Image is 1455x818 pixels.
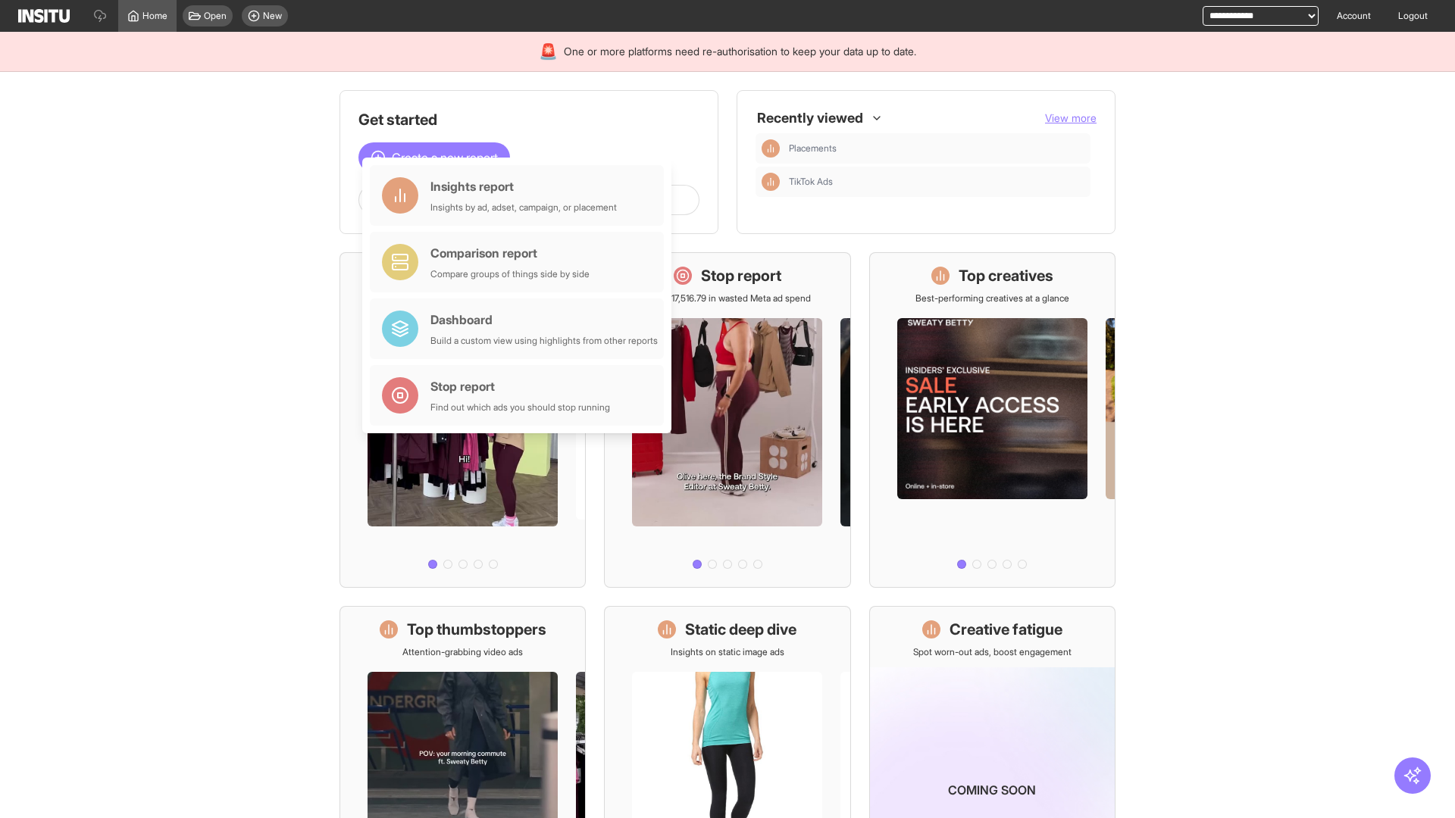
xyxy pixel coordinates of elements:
div: Insights report [430,177,617,195]
h1: Stop report [701,265,781,286]
span: TikTok Ads [789,176,1084,188]
div: Build a custom view using highlights from other reports [430,335,658,347]
div: Dashboard [430,311,658,329]
div: Find out which ads you should stop running [430,401,610,414]
div: Insights [762,139,780,158]
span: TikTok Ads [789,176,833,188]
span: Placements [789,142,837,155]
h1: Static deep dive [685,619,796,640]
div: Insights by ad, adset, campaign, or placement [430,201,617,214]
a: Top creativesBest-performing creatives at a glance [869,252,1115,588]
span: Home [142,10,167,22]
span: New [263,10,282,22]
div: Insights [762,173,780,191]
h1: Top thumbstoppers [407,619,546,640]
a: Stop reportSave £17,516.79 in wasted Meta ad spend [604,252,850,588]
button: View more [1045,111,1097,126]
div: Comparison report [430,244,590,262]
img: Logo [18,9,70,23]
a: What's live nowSee all active ads instantly [339,252,586,588]
span: Placements [789,142,1084,155]
span: One or more platforms need re-authorisation to keep your data up to date. [564,44,916,59]
h1: Top creatives [959,265,1053,286]
div: Stop report [430,377,610,395]
p: Insights on static image ads [671,646,784,658]
p: Attention-grabbing video ads [402,646,523,658]
span: View more [1045,111,1097,124]
p: Best-performing creatives at a glance [915,292,1069,304]
button: Create a new report [358,142,510,173]
p: Save £17,516.79 in wasted Meta ad spend [644,292,811,304]
div: Compare groups of things side by side [430,268,590,280]
h1: Get started [358,109,699,130]
div: 🚨 [539,41,558,62]
span: Open [204,10,227,22]
span: Create a new report [392,148,498,167]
